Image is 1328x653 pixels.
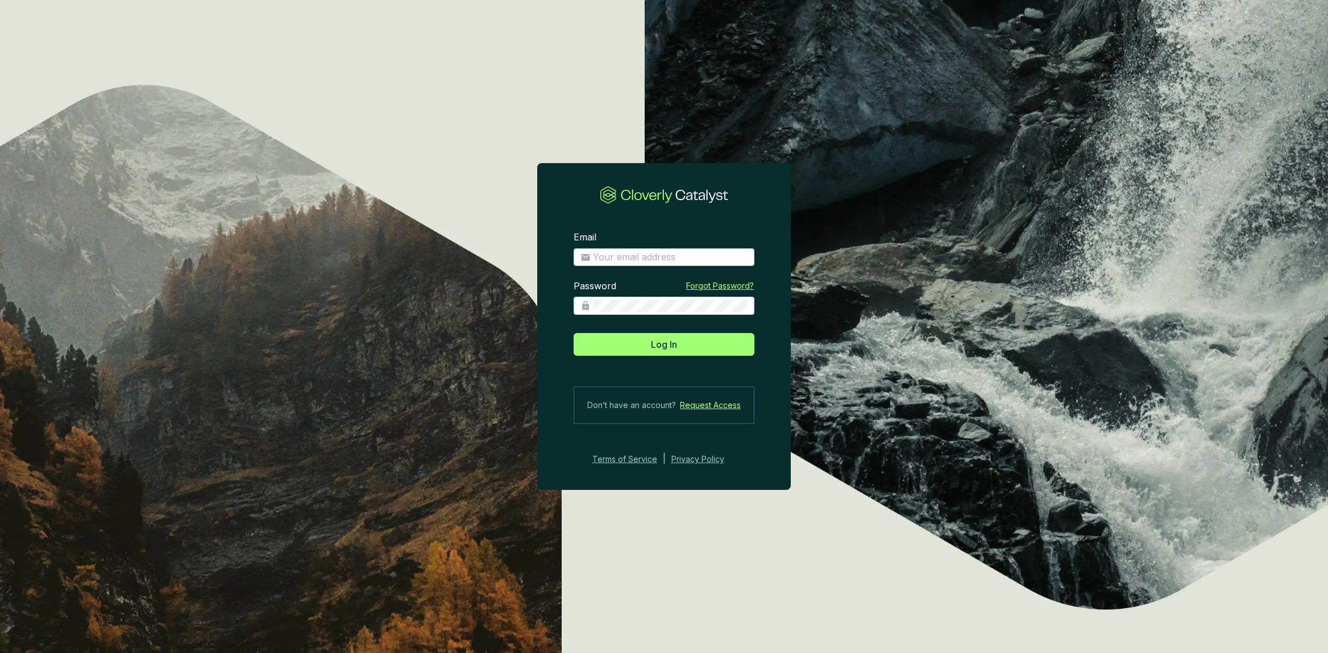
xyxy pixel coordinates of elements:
div: | [663,452,666,466]
a: Request Access [680,398,741,412]
button: Log In [574,333,754,356]
a: Forgot Password? [686,280,754,292]
span: Log In [651,338,677,351]
label: Email [574,231,596,244]
label: Password [574,280,616,293]
span: Don’t have an account? [587,398,676,412]
input: Email [593,251,748,264]
a: Terms of Service [589,452,657,466]
input: Password [593,300,748,312]
a: Privacy Policy [671,452,740,466]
